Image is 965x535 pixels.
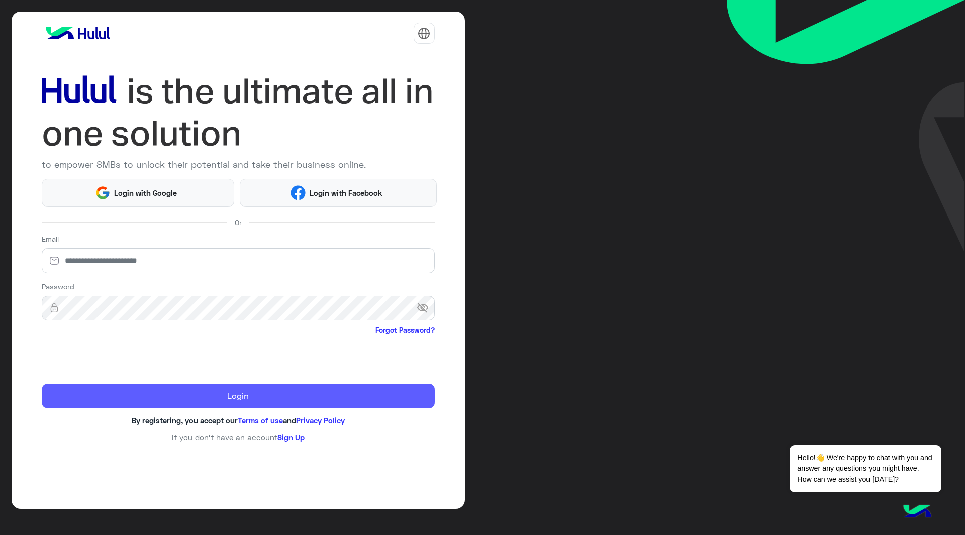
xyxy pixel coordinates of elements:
img: logo [42,23,114,43]
a: Forgot Password? [375,325,435,335]
a: Privacy Policy [296,416,345,425]
span: By registering, you accept our [132,416,238,425]
img: hululLoginTitle_EN.svg [42,70,435,154]
p: to empower SMBs to unlock their potential and take their business online. [42,158,435,171]
span: Login with Google [111,187,181,199]
img: lock [42,303,67,313]
label: Password [42,281,74,292]
button: Login [42,384,435,409]
img: Facebook [291,185,306,200]
h6: If you don’t have an account [42,433,435,442]
span: visibility_off [417,299,435,317]
a: Terms of use [238,416,283,425]
img: tab [418,27,430,40]
button: Login with Google [42,179,235,206]
a: Sign Up [277,433,305,442]
label: Email [42,234,59,244]
img: hulul-logo.png [900,495,935,530]
button: Login with Facebook [240,179,436,206]
span: Login with Facebook [306,187,386,199]
iframe: reCAPTCHA [42,337,195,376]
span: and [283,416,296,425]
img: Google [95,185,110,200]
span: Hello!👋 We're happy to chat with you and answer any questions you might have. How can we assist y... [790,445,941,492]
img: email [42,256,67,266]
span: Or [235,217,242,228]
